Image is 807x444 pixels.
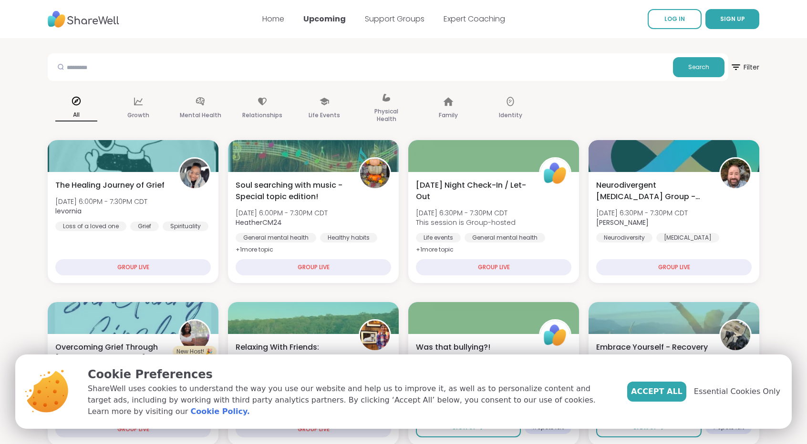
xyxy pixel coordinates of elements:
span: Essential Cookies Only [694,386,780,397]
span: Search [688,63,709,71]
div: Grief [130,222,159,231]
img: TheWellnessSanctuary [180,321,209,350]
p: ShareWell uses cookies to understand the way you use our website and help us to improve it, as we... [88,383,612,417]
div: GROUP LIVE [55,421,211,437]
p: Mental Health [180,110,221,121]
button: Accept All [627,382,686,402]
span: [DATE] Night Check-In / Let-Out [416,180,528,202]
p: All [55,109,97,121]
span: Overcoming Grief Through [DEMOGRAPHIC_DATA]: Sanctuary Circle [55,342,168,364]
span: Embrace Yourself - Recovery Talk [596,342,709,364]
span: Neurodivergent [MEDICAL_DATA] Group - [DATE] [596,180,709,202]
div: General mental health [236,233,316,242]
span: The Healing Journey of Grief [55,180,165,191]
a: Cookie Policy. [190,406,249,417]
p: Life Events [309,110,340,121]
img: Brian_L [721,159,750,188]
div: Life events [416,233,461,242]
b: HeatherCM24 [236,218,282,227]
p: Cookie Preferences [88,366,612,383]
img: ShareWell [540,321,570,350]
div: GROUP LIVE [596,259,752,275]
div: GROUP LIVE [236,259,391,275]
a: LOG IN [648,9,702,29]
div: Neurodiversity [596,233,652,242]
span: [DATE] 6:00PM - 7:30PM CDT [55,197,147,206]
button: Filter [730,53,759,81]
div: General mental health [465,233,545,242]
p: Relationships [242,110,282,121]
span: Was that bullying?! [416,342,490,353]
div: Loss of a loved one [55,222,126,231]
span: Filter [730,56,759,79]
b: levornia [55,206,82,216]
div: GROUP LIVE [55,259,211,275]
a: Support Groups [365,13,424,24]
p: Physical Health [365,106,407,125]
div: [MEDICAL_DATA] [656,233,719,242]
p: Family [439,110,458,121]
div: New Host! 🎉 [173,346,217,357]
a: Expert Coaching [444,13,505,24]
span: Accept All [631,386,683,397]
b: [PERSON_NAME] [596,218,649,227]
div: GROUP LIVE [236,421,391,437]
button: SIGN UP [705,9,759,29]
span: [DATE] 6:30PM - 7:30PM CDT [416,208,516,218]
button: Search [673,57,724,77]
span: [DATE] 6:00PM - 7:30PM CDT [236,208,328,218]
img: ShareWell Nav Logo [48,6,119,32]
span: SIGN UP [720,15,745,23]
a: Home [262,13,284,24]
img: ShareWell [540,159,570,188]
span: [DATE] 6:30PM - 7:30PM CDT [596,208,688,218]
div: GROUP LIVE [416,259,571,275]
span: This session is Group-hosted [416,218,516,227]
div: Spirituality [163,222,208,231]
span: Soul searching with music -Special topic edition! [236,180,348,202]
p: Identity [499,110,522,121]
img: HeatherCM24 [360,159,390,188]
img: levornia [180,159,209,188]
span: Relaxing With Friends: Affirmation Nation Pt 2! [236,342,348,364]
p: Growth [127,110,149,121]
span: LOG IN [664,15,685,23]
div: Healthy habits [320,233,377,242]
img: Amie89 [721,321,750,350]
a: Upcoming [303,13,346,24]
img: AmberWolffWizard [360,321,390,350]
